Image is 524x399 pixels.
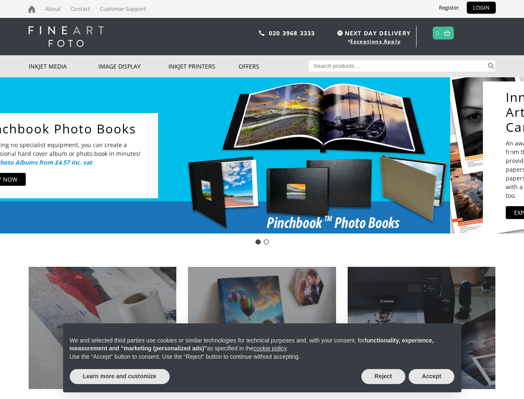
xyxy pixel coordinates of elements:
a: Register [433,2,465,14]
button: Search [486,60,496,71]
div: pinch book [264,239,269,244]
a: Image Display [98,55,168,77]
div: Notice [56,317,468,399]
a: Offers [239,55,309,77]
strong: functionality, experience, measurement and “marketing (personalized ads)” [70,337,434,352]
h2: INKJET MEDIA [29,323,177,332]
input: Search products… [309,60,486,71]
a: Exceptions Apply [350,38,401,45]
button: Accept [409,369,455,384]
img: basket.svg [444,30,450,36]
a: Inkjet Printers [168,55,239,77]
a: LOGIN [467,2,496,14]
img: previous arrow [6,149,19,162]
a: cookie policy [253,345,286,352]
div: Innova-general [256,239,261,244]
img: logo-white.svg [29,26,104,47]
button: Learn more and customize [70,369,170,384]
div: Choose slide to display. [254,238,271,246]
p: We and selected third parties use cookies or similar technologies for technical purposes and, wit... [70,337,455,353]
a: Inkjet Media [29,55,99,77]
button: Reject [361,369,405,384]
img: time.svg [337,30,343,36]
img: phone.svg [259,30,265,36]
p: Use the “Accept” button to consent. Use the “Reject” button to continue without accepting. [70,353,455,361]
a: 020 3968 3333 [269,29,315,37]
img: next arrow [505,149,518,162]
span: NEXT DAY DELIVERY [335,28,411,38]
a: 0 [436,27,439,39]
